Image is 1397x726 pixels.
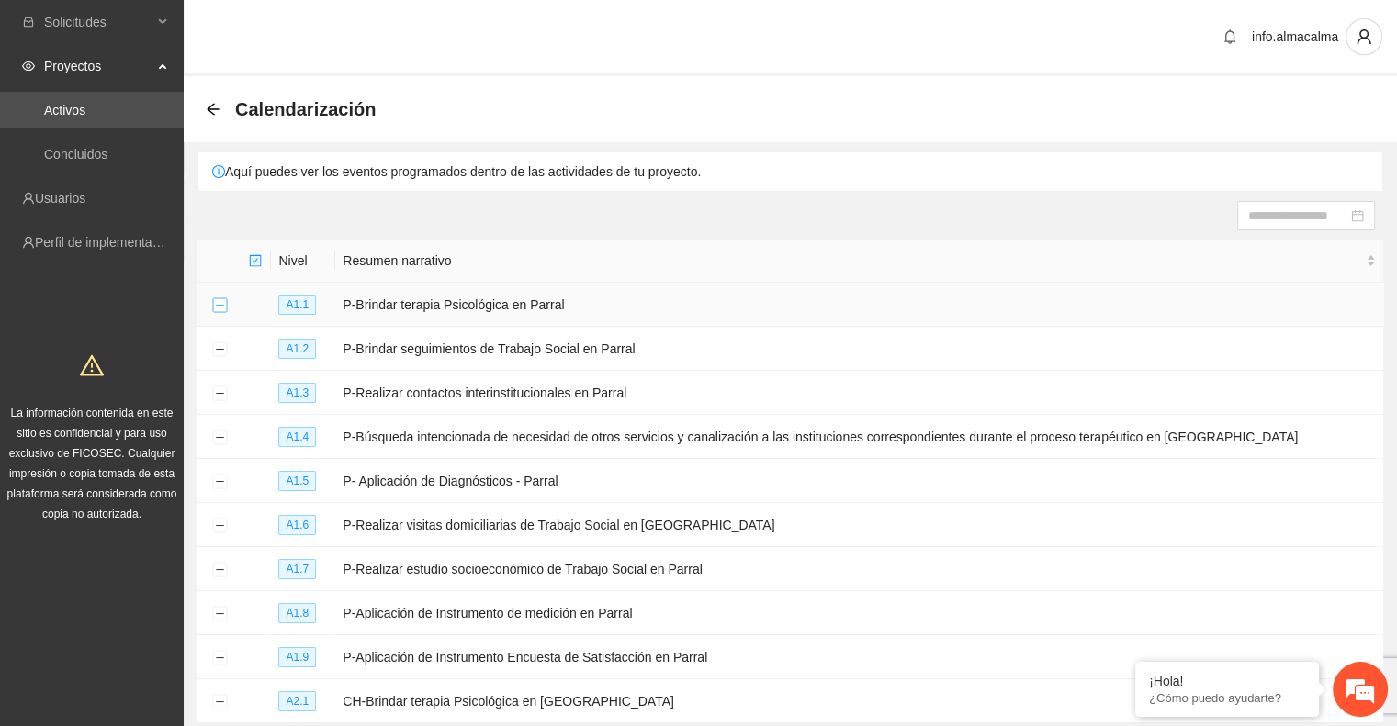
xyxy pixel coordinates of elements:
[278,515,316,535] span: A1.6
[1216,29,1244,44] span: bell
[107,245,253,430] span: Estamos en línea.
[235,95,376,124] span: Calendarización
[212,695,227,709] button: Expand row
[7,407,177,520] span: La información contenida en este sitio es confidencial y para uso exclusivo de FICOSEC. Cualquier...
[212,519,227,533] button: Expand row
[271,240,335,283] th: Nivel
[44,103,85,117] a: Activos
[278,383,316,403] span: A1.3
[1149,691,1305,705] p: ¿Cómo puedo ayudarte?
[1346,28,1381,45] span: user
[1252,29,1338,44] span: info.almacalma
[335,240,1383,283] th: Resumen narrativo
[212,651,227,665] button: Expand row
[335,459,1383,503] td: P- Aplicación de Diagnósticos - Parral
[206,102,220,117] div: Back
[301,9,345,53] div: Minimizar ventana de chat en vivo
[212,165,225,178] span: exclamation-circle
[278,427,316,447] span: A1.4
[343,251,1362,271] span: Resumen narrativo
[335,283,1383,327] td: P-Brindar terapia Psicológica en Parral
[212,607,227,621] button: Expand row
[335,327,1383,371] td: P-Brindar seguimientos de Trabajo Social en Parral
[96,94,309,117] div: Chatee con nosotros ahora
[80,353,104,377] span: warning
[335,503,1383,547] td: P-Realizar visitas domiciliarias de Trabajo Social en [GEOGRAPHIC_DATA]
[1149,674,1305,688] div: ¡Hola!
[212,342,227,357] button: Expand row
[212,430,227,445] button: Expand row
[9,501,350,565] textarea: Escriba su mensaje y pulse “Intro”
[278,471,316,491] span: A1.5
[278,603,316,623] span: A1.8
[212,475,227,489] button: Expand row
[335,591,1383,635] td: P-Aplicación de Instrumento de medición en Parral
[1215,22,1245,51] button: bell
[278,559,316,579] span: A1.7
[22,16,35,28] span: inbox
[278,647,316,667] span: A1.9
[278,295,316,315] span: A1.1
[278,691,316,711] span: A2.1
[212,386,227,401] button: Expand row
[249,254,262,267] span: check-square
[335,371,1383,415] td: P-Realizar contactos interinstitucionales en Parral
[206,102,220,117] span: arrow-left
[278,339,316,359] span: A1.2
[44,48,152,84] span: Proyectos
[35,191,85,206] a: Usuarios
[44,4,152,40] span: Solicitudes
[335,679,1383,723] td: CH-Brindar terapia Psicológica en [GEOGRAPHIC_DATA]
[44,147,107,162] a: Concluidos
[1346,18,1382,55] button: user
[198,152,1382,191] div: Aquí puedes ver los eventos programados dentro de las actividades de tu proyecto.
[212,563,227,577] button: Expand row
[335,635,1383,679] td: P-Aplicación de Instrumento Encuesta de Satisfacción en Parral
[212,298,227,313] button: Expand row
[22,60,35,73] span: eye
[35,235,178,250] a: Perfil de implementadora
[335,415,1383,459] td: P-Búsqueda intencionada de necesidad de otros servicios y canalización a las instituciones corres...
[335,547,1383,591] td: P-Realizar estudio socioeconómico de Trabajo Social en Parral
